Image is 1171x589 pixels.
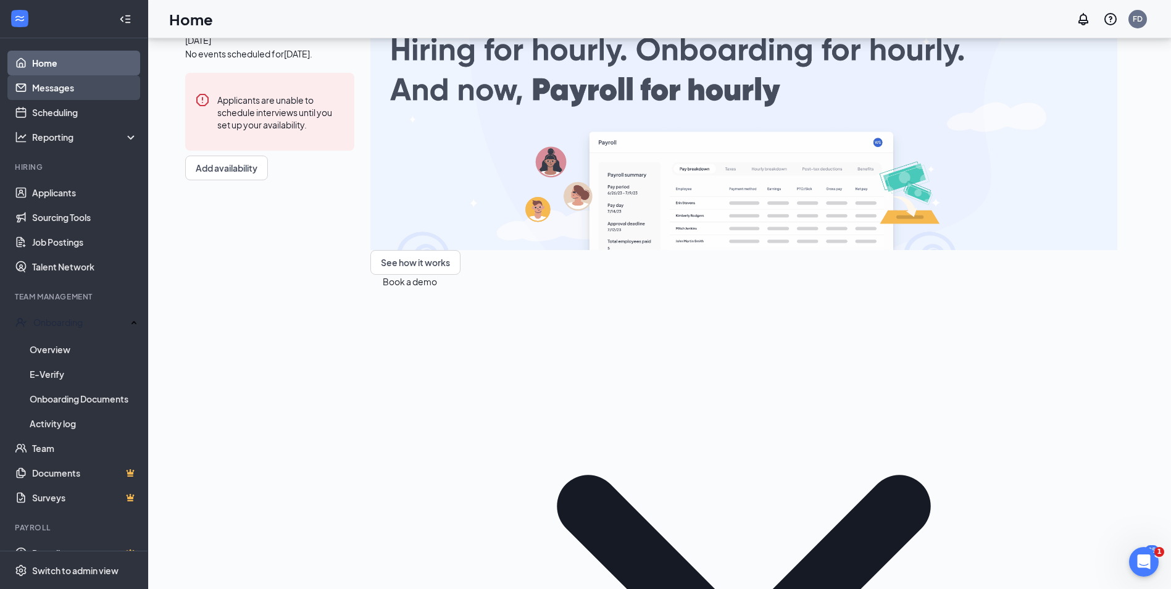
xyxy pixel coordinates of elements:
[119,13,131,25] svg: Collapse
[30,386,138,411] a: Onboarding Documents
[370,250,460,275] button: See how it works
[30,411,138,436] a: Activity log
[32,461,138,485] a: DocumentsCrown
[32,230,138,254] a: Job Postings
[33,316,127,328] div: Onboarding
[32,485,138,510] a: SurveysCrown
[169,9,213,30] h1: Home
[14,12,26,25] svg: WorkstreamLogo
[15,564,27,577] svg: Settings
[1129,547,1159,577] iframe: Intercom live chat
[32,180,138,205] a: Applicants
[185,33,354,47] span: [DATE]
[217,93,344,131] div: Applicants are unable to schedule interviews until you set up your availability.
[15,316,27,328] svg: UserCheck
[32,541,138,566] a: PayrollCrown
[15,162,135,172] div: Hiring
[32,205,138,230] a: Sourcing Tools
[32,254,138,279] a: Talent Network
[1154,547,1164,557] span: 1
[30,362,138,386] a: E-Verify
[32,564,119,577] div: Switch to admin view
[32,75,138,100] a: Messages
[15,291,135,302] div: Team Management
[195,93,210,107] svg: Error
[32,51,138,75] a: Home
[32,436,138,461] a: Team
[185,156,268,180] button: Add availability
[370,14,1117,251] img: payroll-large.gif
[1145,545,1159,556] div: 95
[32,131,138,143] div: Reporting
[30,337,138,362] a: Overview
[1133,14,1143,24] div: FD
[383,275,437,288] button: Book a demo
[1076,12,1091,27] svg: Notifications
[1103,12,1118,27] svg: QuestionInfo
[185,47,312,61] span: No events scheduled for [DATE] .
[32,100,138,125] a: Scheduling
[15,131,27,143] svg: Analysis
[15,522,135,533] div: Payroll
